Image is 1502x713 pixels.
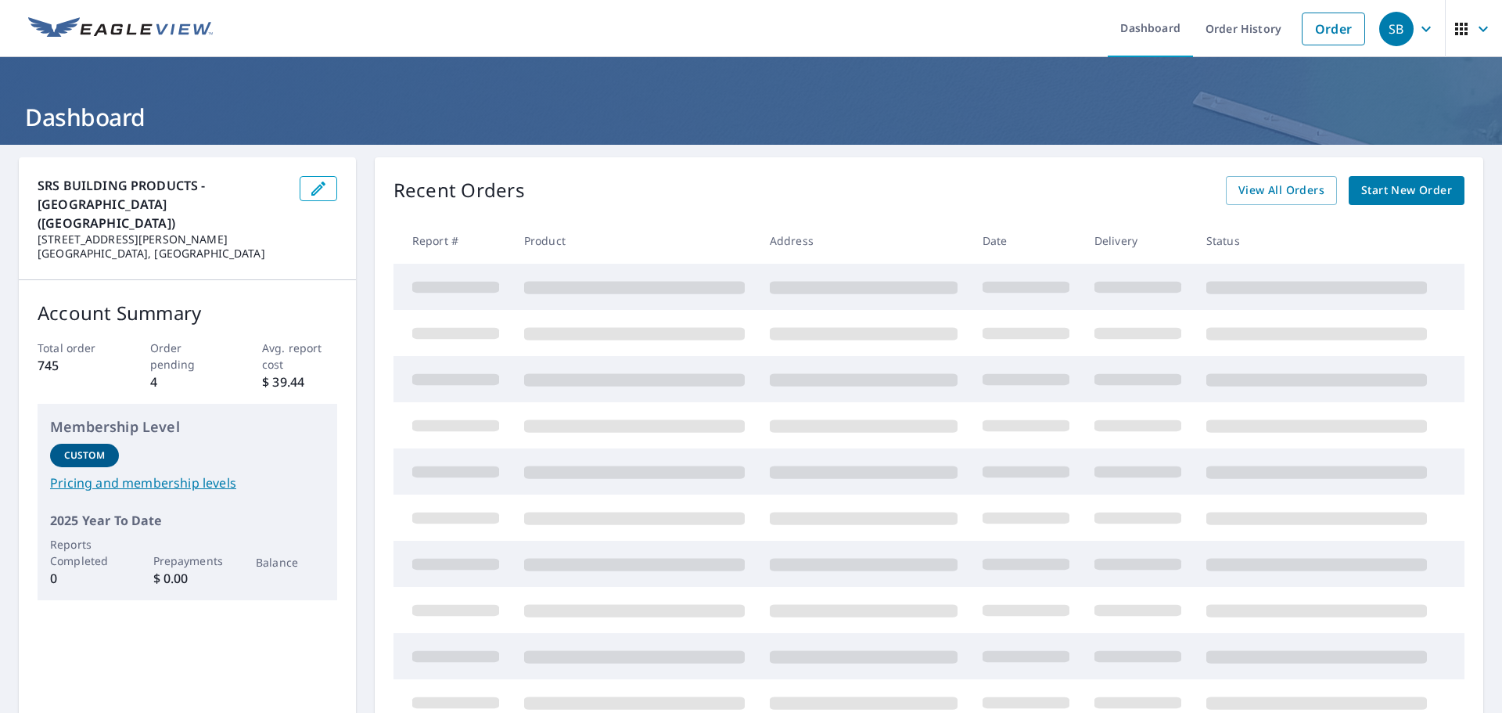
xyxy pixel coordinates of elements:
[256,554,325,571] p: Balance
[38,299,337,327] p: Account Summary
[1082,218,1194,264] th: Delivery
[1302,13,1365,45] a: Order
[150,373,225,391] p: 4
[970,218,1082,264] th: Date
[1194,218,1439,264] th: Status
[38,176,287,232] p: SRS BUILDING PRODUCTS - [GEOGRAPHIC_DATA] ([GEOGRAPHIC_DATA])
[153,569,222,588] p: $ 0.00
[19,101,1483,133] h1: Dashboard
[50,569,119,588] p: 0
[50,474,325,492] a: Pricing and membership levels
[512,218,757,264] th: Product
[262,373,337,391] p: $ 39.44
[50,416,325,438] p: Membership Level
[38,232,287,247] p: [STREET_ADDRESS][PERSON_NAME]
[1379,12,1414,46] div: SB
[38,340,113,356] p: Total order
[150,340,225,373] p: Order pending
[1226,176,1337,205] a: View All Orders
[1238,181,1324,200] span: View All Orders
[262,340,337,373] p: Avg. report cost
[38,247,287,261] p: [GEOGRAPHIC_DATA], [GEOGRAPHIC_DATA]
[153,553,222,569] p: Prepayments
[757,218,970,264] th: Address
[1349,176,1464,205] a: Start New Order
[50,511,325,530] p: 2025 Year To Date
[1361,181,1452,200] span: Start New Order
[64,448,105,463] p: Custom
[28,17,213,41] img: EV Logo
[393,218,512,264] th: Report #
[50,536,119,569] p: Reports Completed
[393,176,525,205] p: Recent Orders
[38,356,113,375] p: 745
